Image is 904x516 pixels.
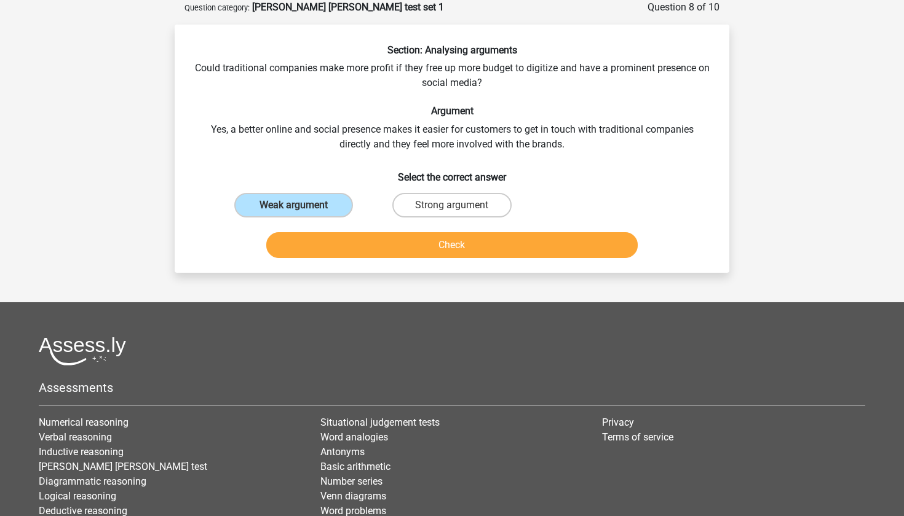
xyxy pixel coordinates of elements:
[320,446,365,458] a: Antonyms
[602,416,634,428] a: Privacy
[266,232,638,258] button: Check
[39,431,112,443] a: Verbal reasoning
[320,490,386,502] a: Venn diagrams
[194,44,710,56] h6: Section: Analysing arguments
[39,337,126,365] img: Assessly logo
[39,461,207,472] a: [PERSON_NAME] [PERSON_NAME] test
[39,446,124,458] a: Inductive reasoning
[39,380,865,395] h5: Assessments
[392,193,511,217] label: Strong argument
[320,475,383,487] a: Number series
[39,416,129,428] a: Numerical reasoning
[194,162,710,183] h6: Select the correct answer
[252,1,444,13] strong: [PERSON_NAME] [PERSON_NAME] test set 1
[320,416,440,428] a: Situational judgement tests
[39,490,116,502] a: Logical reasoning
[184,3,250,12] small: Question category:
[39,475,146,487] a: Diagrammatic reasoning
[180,44,724,263] div: Could traditional companies make more profit if they free up more budget to digitize and have a p...
[320,461,391,472] a: Basic arithmetic
[194,105,710,117] h6: Argument
[320,431,388,443] a: Word analogies
[234,193,353,217] label: Weak argument
[602,431,673,443] a: Terms of service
